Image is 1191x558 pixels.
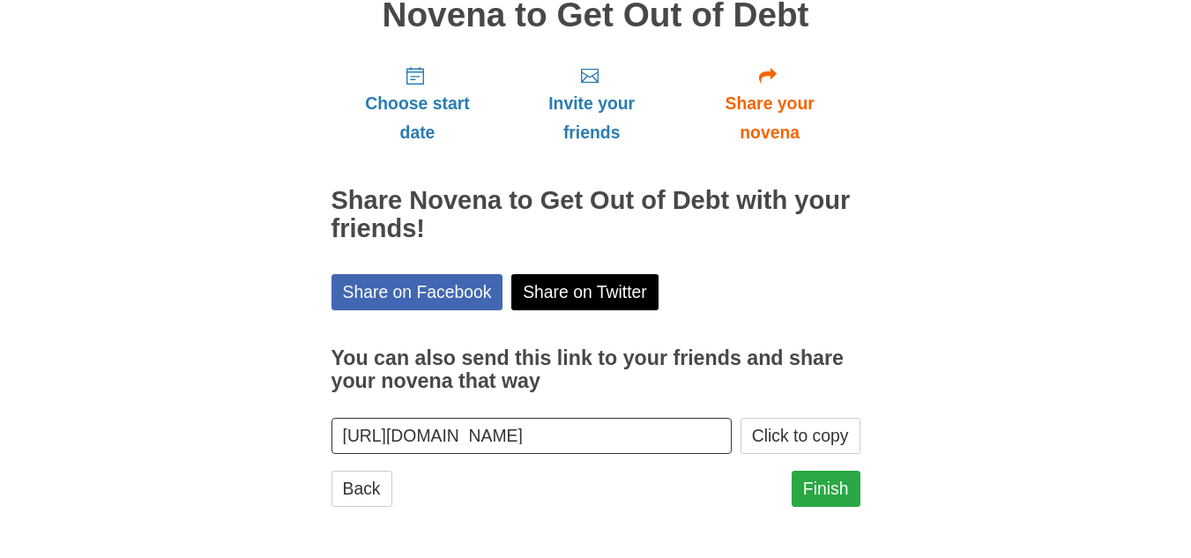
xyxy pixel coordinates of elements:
a: Finish [792,471,860,507]
a: Share on Facebook [331,274,503,310]
a: Choose start date [331,51,504,156]
span: Share your novena [697,89,843,147]
span: Invite your friends [521,89,661,147]
h2: Share Novena to Get Out of Debt with your friends! [331,187,860,243]
h3: You can also send this link to your friends and share your novena that way [331,347,860,392]
a: Share your novena [680,51,860,156]
a: Share on Twitter [511,274,659,310]
button: Click to copy [741,418,860,454]
span: Choose start date [349,89,487,147]
a: Back [331,471,392,507]
a: Invite your friends [503,51,679,156]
